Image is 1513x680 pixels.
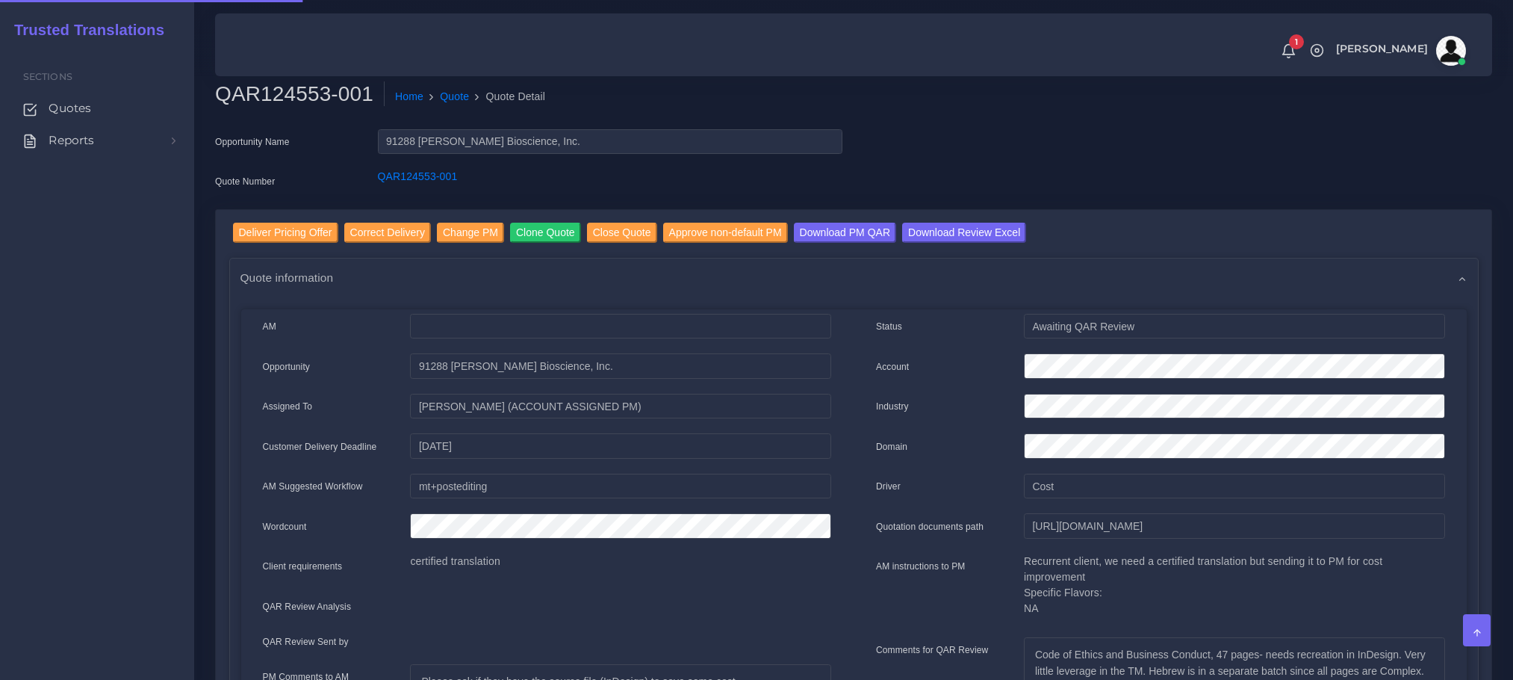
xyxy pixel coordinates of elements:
span: Quotes [49,100,91,117]
input: Deliver Pricing Offer [233,223,338,243]
label: Driver [876,480,901,493]
a: 1 [1276,43,1302,59]
input: Download PM QAR [794,223,896,243]
a: Trusted Translations [4,18,164,43]
a: Home [395,89,423,105]
label: Assigned To [263,400,313,413]
li: Quote Detail [469,89,545,105]
input: Approve non-default PM [663,223,788,243]
input: pm [410,394,831,419]
a: [PERSON_NAME]avatar [1329,36,1471,66]
a: QAR124553-001 [378,170,458,182]
label: QAR Review Sent by [263,635,349,649]
label: Opportunity [263,360,311,374]
input: Download Review Excel [902,223,1026,243]
span: Sections [23,71,72,82]
label: Opportunity Name [215,135,290,149]
div: Quote information [230,259,1478,297]
label: Wordcount [263,520,307,534]
label: Quotation documents path [876,520,984,534]
label: Comments for QAR Review [876,643,988,657]
label: AM instructions to PM [876,560,966,573]
label: Account [876,360,909,374]
input: Close Quote [587,223,657,243]
label: QAR Review Analysis [263,600,352,613]
label: Domain [876,440,907,454]
input: Clone Quote [510,223,581,243]
a: Quotes [11,93,183,124]
span: [PERSON_NAME] [1336,43,1428,54]
h2: Trusted Translations [4,21,164,39]
label: Status [876,320,902,333]
span: 1 [1289,34,1304,49]
span: Reports [49,132,94,149]
input: Change PM [437,223,504,243]
input: Correct Delivery [344,223,431,243]
a: Quote [440,89,469,105]
a: Reports [11,125,183,156]
label: Client requirements [263,560,343,573]
label: AM Suggested Workflow [263,480,363,493]
p: certified translation [410,554,831,569]
p: Recurrent client, we need a certified translation but sending it to PM for cost improvement Speci... [1024,554,1445,616]
label: AM [263,320,276,333]
img: avatar [1436,36,1466,66]
label: Industry [876,400,909,413]
label: Quote Number [215,175,275,188]
span: Quote information [240,269,334,286]
h2: QAR124553-001 [215,81,385,107]
label: Customer Delivery Deadline [263,440,377,454]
